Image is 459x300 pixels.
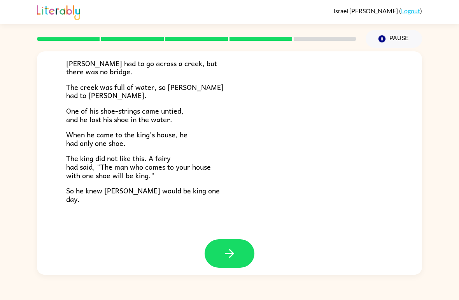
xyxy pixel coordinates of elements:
span: The creek was full of water, so [PERSON_NAME] had to [PERSON_NAME]. [66,81,224,101]
span: The king did not like this. A fairy had said, "The man who comes to your house with one shoe will... [66,153,211,181]
span: So he knew [PERSON_NAME] would be king one day. [66,185,220,205]
span: [PERSON_NAME] had to go across a creek, but there was no bridge. [66,58,217,77]
a: Logout [401,7,420,14]
span: One of his shoe-strings came untied, and he lost his shoe in the water. [66,105,184,125]
span: Israel [PERSON_NAME] [333,7,399,14]
div: ( ) [333,7,422,14]
span: When he came to the king's house, he had only one shoe. [66,129,187,149]
button: Pause [366,30,422,48]
img: Literably [37,3,80,20]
